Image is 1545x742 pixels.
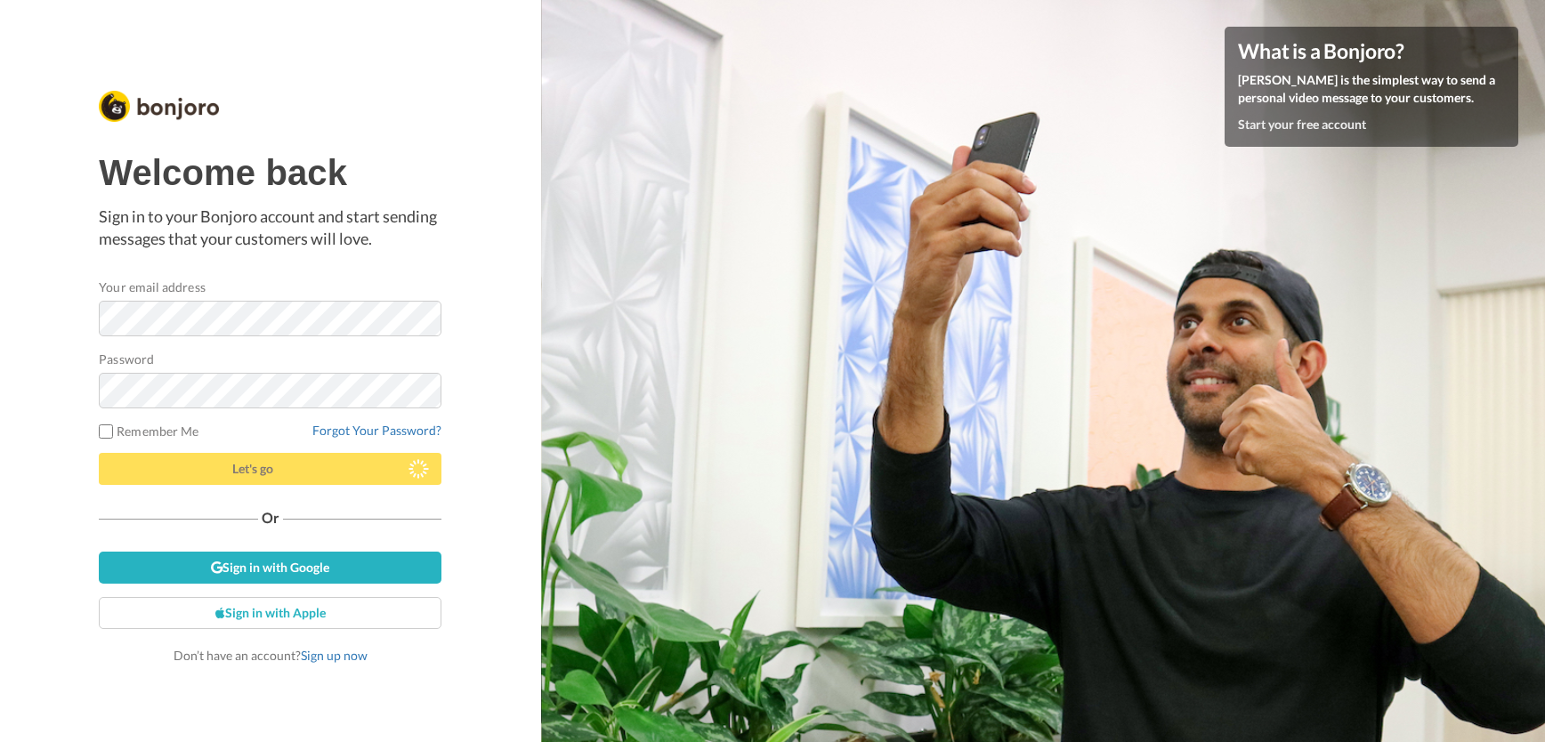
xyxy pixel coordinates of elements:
[99,424,113,439] input: Remember Me
[258,512,283,524] span: Or
[99,350,154,368] label: Password
[301,648,368,663] a: Sign up now
[1238,71,1505,107] p: [PERSON_NAME] is the simplest way to send a personal video message to your customers.
[99,278,205,296] label: Your email address
[99,206,441,251] p: Sign in to your Bonjoro account and start sending messages that your customers will love.
[99,453,441,485] button: Let's go
[174,648,368,663] span: Don’t have an account?
[1238,40,1505,62] h4: What is a Bonjoro?
[99,153,441,192] h1: Welcome back
[99,422,198,440] label: Remember Me
[1238,117,1366,132] a: Start your free account
[312,423,441,438] a: Forgot Your Password?
[99,597,441,629] a: Sign in with Apple
[99,552,441,584] a: Sign in with Google
[232,461,273,476] span: Let's go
